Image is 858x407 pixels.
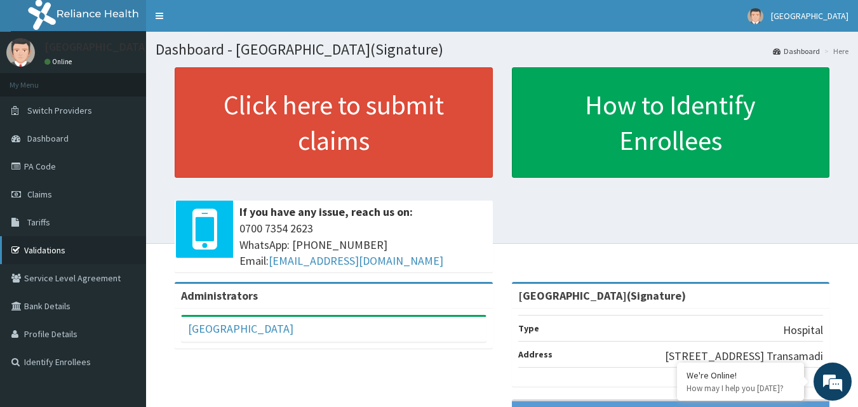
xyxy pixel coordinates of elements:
[156,41,848,58] h1: Dashboard - [GEOGRAPHIC_DATA](Signature)
[27,217,50,228] span: Tariffs
[269,253,443,268] a: [EMAIL_ADDRESS][DOMAIN_NAME]
[6,38,35,67] img: User Image
[821,46,848,57] li: Here
[747,8,763,24] img: User Image
[27,189,52,200] span: Claims
[518,288,686,303] strong: [GEOGRAPHIC_DATA](Signature)
[512,67,830,178] a: How to Identify Enrollees
[518,323,539,334] b: Type
[783,322,823,338] p: Hospital
[773,46,820,57] a: Dashboard
[44,57,75,66] a: Online
[687,383,794,394] p: How may I help you today?
[518,349,553,360] b: Address
[27,133,69,144] span: Dashboard
[188,321,293,336] a: [GEOGRAPHIC_DATA]
[181,288,258,303] b: Administrators
[27,105,92,116] span: Switch Providers
[175,67,493,178] a: Click here to submit claims
[665,348,823,364] p: [STREET_ADDRESS] Transamadi
[239,220,486,269] span: 0700 7354 2623 WhatsApp: [PHONE_NUMBER] Email:
[771,10,848,22] span: [GEOGRAPHIC_DATA]
[44,41,149,53] p: [GEOGRAPHIC_DATA]
[687,370,794,381] div: We're Online!
[239,204,413,219] b: If you have any issue, reach us on:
